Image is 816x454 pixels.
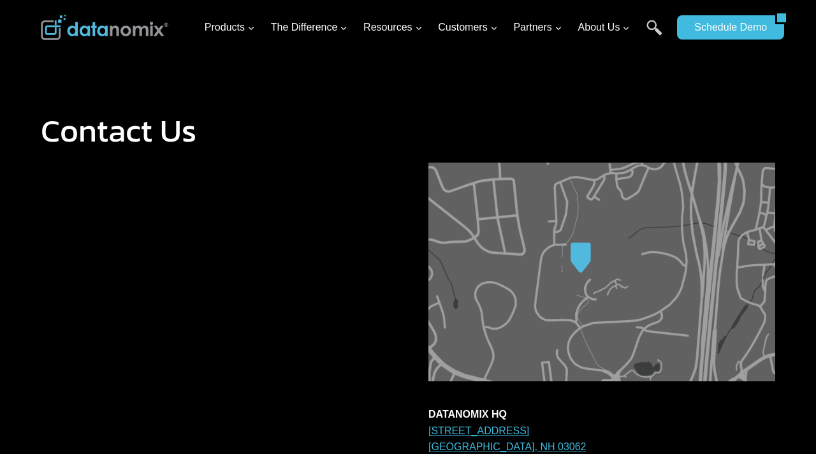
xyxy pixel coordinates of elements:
span: Customers [438,19,497,36]
h1: Contact Us [41,115,775,147]
a: Search [646,20,662,48]
span: Partners [513,19,562,36]
a: [STREET_ADDRESS][GEOGRAPHIC_DATA], NH 03062 [428,425,586,453]
img: Datanomix [41,15,168,40]
span: Resources [363,19,422,36]
span: The Difference [271,19,348,36]
nav: Primary Navigation [200,7,671,48]
strong: DATANOMIX HQ [428,409,507,420]
span: Products [205,19,255,36]
a: Schedule Demo [677,15,775,40]
span: About Us [578,19,630,36]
